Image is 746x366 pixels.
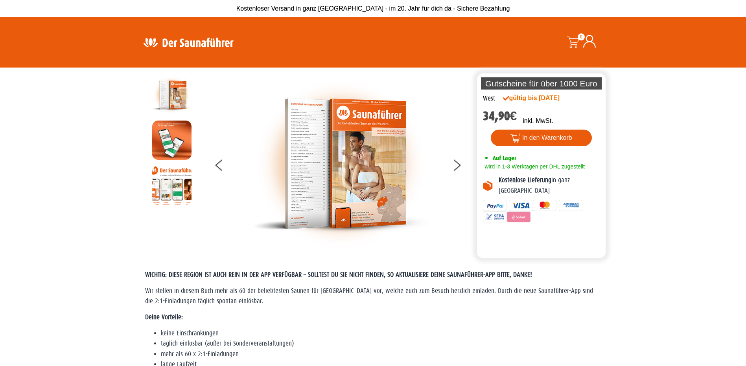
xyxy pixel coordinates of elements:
[145,271,532,278] span: WICHTIG: DIESE REGION IST AUCH REIN IN DER APP VERFÜGBAR – SOLLTEST DU SIE NICHT FINDEN, SO AKTUA...
[161,328,601,339] li: keine Einschränkungen
[481,77,602,90] p: Gutscheine für über 1000 Euro
[483,93,495,104] div: West
[491,130,592,146] button: In den Warenkorb
[161,349,601,359] li: mehr als 60 x 2:1-Einladungen
[152,121,192,160] img: MOCKUP-iPhone_regional
[499,175,600,196] p: in ganz [GEOGRAPHIC_DATA]
[152,166,192,205] img: Anleitung7tn
[510,109,517,123] span: €
[145,313,183,321] strong: Deine Vorteile:
[161,339,601,349] li: täglich einlösbar (außer bei Sonderveranstaltungen)
[493,154,516,162] span: Auf Lager
[145,287,593,305] span: Wir stellen in diesem Buch mehr als 60 der beliebtesten Saunen für [GEOGRAPHIC_DATA] vor, welche ...
[523,116,553,126] p: inkl. MwSt.
[503,93,577,103] div: gültig bis [DATE]
[483,163,585,170] span: wird in 1-3 Werktagen per DHL zugestellt
[483,109,517,123] bdi: 34,90
[499,176,551,184] b: Kostenlose Lieferung
[236,5,510,12] span: Kostenloser Versand in ganz [GEOGRAPHIC_DATA] - im 20. Jahr für dich da - Sichere Bezahlung
[152,75,192,115] img: der-saunafuehrer-2025-west
[252,75,429,252] img: der-saunafuehrer-2025-west
[578,33,585,40] span: 0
